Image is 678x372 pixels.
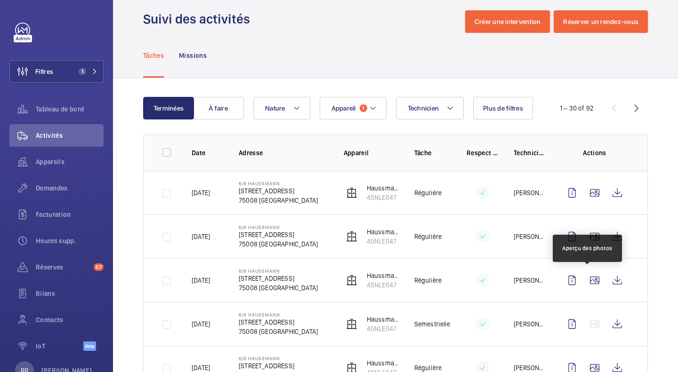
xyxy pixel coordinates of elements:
[83,341,96,351] span: Beta
[473,97,533,119] button: Plus de filtres
[79,68,86,75] span: 1
[192,232,210,241] p: [DATE]
[414,232,442,241] p: Régulière
[193,97,244,119] button: À faire
[367,324,399,333] p: 45NLE047
[554,10,648,33] button: Réserver un rendez-vous
[367,183,399,193] p: Haussmann entrée principale gauche - Tripl. M igh
[36,210,104,219] span: Facturation
[265,104,285,112] span: Nature
[36,262,90,272] span: Réserves
[253,97,310,119] button: Nature
[560,103,594,113] div: 1 – 30 of 92
[414,148,452,158] p: Tâche
[9,60,104,83] button: Filtres1
[514,148,546,158] p: Technicien
[346,275,357,286] img: elevator.svg
[367,237,399,246] p: 45NLE047
[36,289,104,298] span: Bilans
[239,312,318,317] p: 6/8 Haussmann
[36,157,104,166] span: Appareils
[331,104,356,112] span: Appareil
[239,317,318,327] p: [STREET_ADDRESS]
[562,244,613,253] div: Aperçu des photos
[367,280,399,290] p: 45NLE047
[239,361,318,371] p: [STREET_ADDRESS]
[143,51,164,60] p: Tâches
[414,319,450,329] p: Semestrielle
[367,193,399,202] p: 45NLE047
[360,104,367,112] span: 1
[514,319,546,329] p: [PERSON_NAME]
[239,327,318,336] p: 75008 [GEOGRAPHIC_DATA]
[396,97,464,119] button: Technicien
[239,224,318,230] p: 6/8 Haussmann
[514,188,546,198] p: [PERSON_NAME]
[239,239,318,249] p: 75008 [GEOGRAPHIC_DATA]
[179,51,207,60] p: Missions
[192,319,210,329] p: [DATE]
[467,148,499,158] p: Respect délai
[239,230,318,239] p: [STREET_ADDRESS]
[346,318,357,330] img: elevator.svg
[239,181,318,186] p: 6/8 Haussmann
[192,276,210,285] p: [DATE]
[35,67,53,76] span: Filtres
[367,358,399,368] p: Haussmann entrée principale gauche - Tripl. M igh
[408,104,439,112] span: Technicien
[143,10,256,28] h1: Suivi des activités
[367,271,399,280] p: Haussmann entrée principale gauche - Tripl. M igh
[239,186,318,196] p: [STREET_ADDRESS]
[561,148,629,158] p: Actions
[514,232,546,241] p: [PERSON_NAME]
[36,315,104,325] span: Contacts
[36,104,104,114] span: Tableau de bord
[346,187,357,198] img: elevator.svg
[192,188,210,198] p: [DATE]
[192,148,224,158] p: Date
[483,104,523,112] span: Plus de filtres
[346,231,357,242] img: elevator.svg
[414,188,442,198] p: Régulière
[465,10,550,33] button: Créer une intervention
[36,131,104,140] span: Activités
[239,356,318,361] p: 6/8 Haussmann
[36,341,83,351] span: IoT
[143,97,194,119] button: Terminées
[344,148,399,158] p: Appareil
[514,276,546,285] p: [PERSON_NAME]
[239,148,329,158] p: Adresse
[414,276,442,285] p: Régulière
[367,315,399,324] p: Haussmann entrée principale gauche - Tripl. M igh
[239,196,318,205] p: 75008 [GEOGRAPHIC_DATA]
[320,97,387,119] button: Appareil1
[36,183,104,193] span: Demandes
[239,283,318,293] p: 75008 [GEOGRAPHIC_DATA]
[367,227,399,237] p: Haussmann entrée principale gauche - Tripl. M igh
[94,263,104,271] span: 67
[239,274,318,283] p: [STREET_ADDRESS]
[239,268,318,274] p: 6/8 Haussmann
[36,236,104,245] span: Heures supp.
